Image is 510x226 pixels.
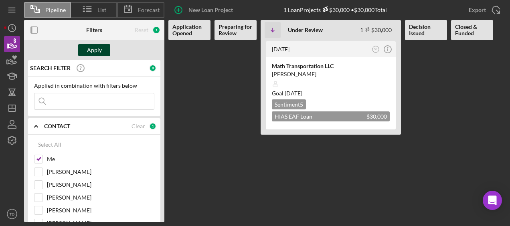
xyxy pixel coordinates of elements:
[86,27,102,33] b: Filters
[152,26,160,34] div: 1
[10,212,15,216] text: TD
[47,194,154,202] label: [PERSON_NAME]
[219,24,253,36] b: Preparing for Review
[30,65,71,71] b: SEARCH FILTER
[188,2,233,18] div: New Loan Project
[47,181,154,189] label: [PERSON_NAME]
[272,90,302,97] span: Goal
[285,90,302,97] time: 10/19/2025
[87,44,102,56] div: Apply
[461,2,506,18] button: Export
[149,123,156,130] div: 1
[409,24,443,36] b: Decision Issued
[321,6,350,13] div: $30,000
[78,44,110,56] button: Apply
[360,26,392,33] div: 1 $30,000
[374,48,378,50] text: SR
[283,6,387,13] div: 1 Loan Projects • $30,000 Total
[38,137,61,153] div: Select All
[47,206,154,214] label: [PERSON_NAME]
[272,46,289,52] time: 2025-07-30 20:11
[469,2,486,18] div: Export
[149,65,156,72] div: 0
[272,99,306,109] div: Sentiment 5
[272,111,390,121] div: HIAS EAF Loan Application_[US_STATE]
[483,191,502,210] div: Open Intercom Messenger
[272,62,390,70] div: Math Transportation LLC
[47,168,154,176] label: [PERSON_NAME]
[265,40,397,131] a: [DATE]SRMath Transportation LLC[PERSON_NAME]Goal [DATE]Sentiment5HIAS EAF Loan Application_[US_ST...
[4,206,20,222] button: TD
[370,44,381,55] button: SR
[97,7,106,13] span: List
[34,83,154,89] div: Applied in combination with filters below
[47,155,154,163] label: Me
[172,24,206,36] b: Application Opened
[34,137,65,153] button: Select All
[288,27,323,33] b: Under Review
[138,7,160,13] span: Forecast
[272,70,390,78] div: [PERSON_NAME]
[168,2,241,18] button: New Loan Project
[132,123,145,129] div: Clear
[135,27,148,33] div: Reset
[366,113,387,120] span: $30,000
[455,24,489,36] b: Closed & Funded
[44,123,70,129] b: CONTACT
[45,7,66,13] span: Pipeline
